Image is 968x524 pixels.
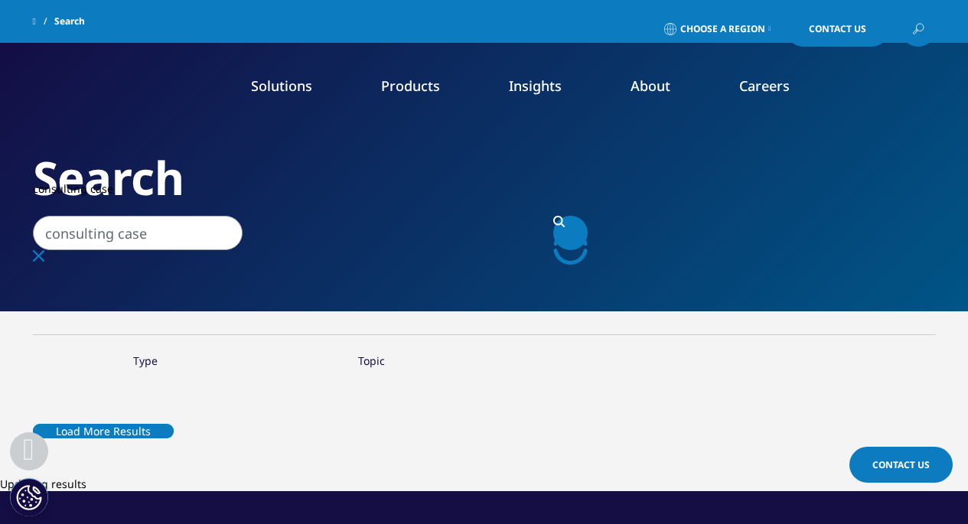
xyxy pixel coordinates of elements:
a: Solutions [251,76,312,95]
svg: Clear [605,195,617,207]
span: Contact Us [809,24,866,34]
a: Careers [739,76,790,95]
a: Products [381,76,440,95]
a: Insights [509,76,562,95]
nav: Primary [161,54,936,125]
a: Contact Us [786,11,889,47]
a: Contact Us [849,447,953,483]
svg: Loading [553,181,587,215]
h2: Search [33,149,936,207]
button: Cookie 设置 [10,478,48,516]
span: Contact Us [872,458,930,471]
input: Search [33,181,588,216]
a: Search [553,181,588,216]
div: Clear [593,181,630,218]
span: Choose a Region [680,23,765,35]
a: About [631,76,670,95]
